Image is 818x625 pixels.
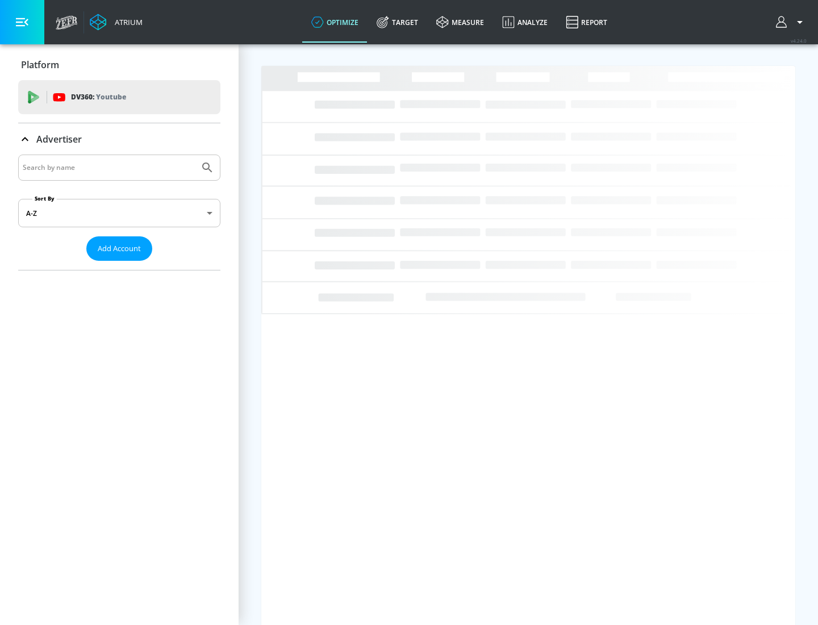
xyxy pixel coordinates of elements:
div: Platform [18,49,220,81]
input: Search by name [23,160,195,175]
div: Advertiser [18,155,220,270]
button: Add Account [86,236,152,261]
a: Report [557,2,616,43]
div: A-Z [18,199,220,227]
p: DV360: [71,91,126,103]
div: Atrium [110,17,143,27]
a: measure [427,2,493,43]
a: Atrium [90,14,143,31]
p: Platform [21,59,59,71]
a: Target [368,2,427,43]
a: Analyze [493,2,557,43]
nav: list of Advertiser [18,261,220,270]
span: Add Account [98,242,141,255]
label: Sort By [32,195,57,202]
p: Advertiser [36,133,82,145]
span: v 4.24.0 [791,37,807,44]
div: Advertiser [18,123,220,155]
div: DV360: Youtube [18,80,220,114]
p: Youtube [96,91,126,103]
a: optimize [302,2,368,43]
